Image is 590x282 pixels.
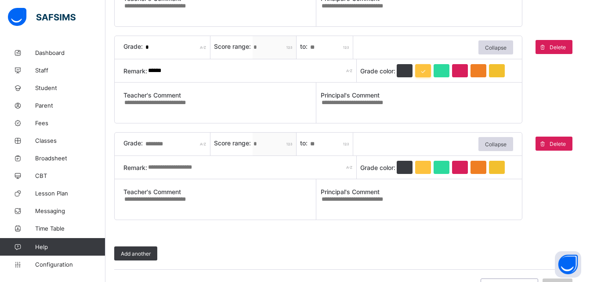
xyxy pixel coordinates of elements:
[35,155,105,162] span: Broadsheet
[321,188,514,195] span: Principal's Comment
[214,139,253,147] span: Score range:
[555,251,581,278] button: Open asap
[123,164,147,171] span: Remark:
[35,243,105,250] span: Help
[121,250,151,257] span: Add another
[35,225,105,232] span: Time Table
[35,119,105,127] span: Fees
[123,91,316,99] span: Teacher's Comment
[35,102,105,109] span: Parent
[35,137,105,144] span: Classes
[300,43,309,50] span: to:
[35,67,105,74] span: Staff
[550,141,566,147] span: Delete
[35,190,105,197] span: Lesson Plan
[485,141,507,148] span: Collapse
[8,8,76,26] img: safsims
[485,44,507,51] span: Collapse
[35,84,105,91] span: Student
[35,207,105,214] span: Messaging
[123,43,145,50] span: Grade:
[300,139,309,147] span: to:
[360,67,395,75] span: Grade color:
[123,67,147,75] span: Remark:
[123,188,316,195] span: Teacher's Comment
[321,91,514,99] span: Principal's Comment
[35,172,105,179] span: CBT
[550,44,566,51] span: Delete
[360,164,395,171] span: Grade color:
[214,43,253,50] span: Score range:
[35,49,105,56] span: Dashboard
[123,139,145,147] span: Grade:
[35,261,105,268] span: Configuration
